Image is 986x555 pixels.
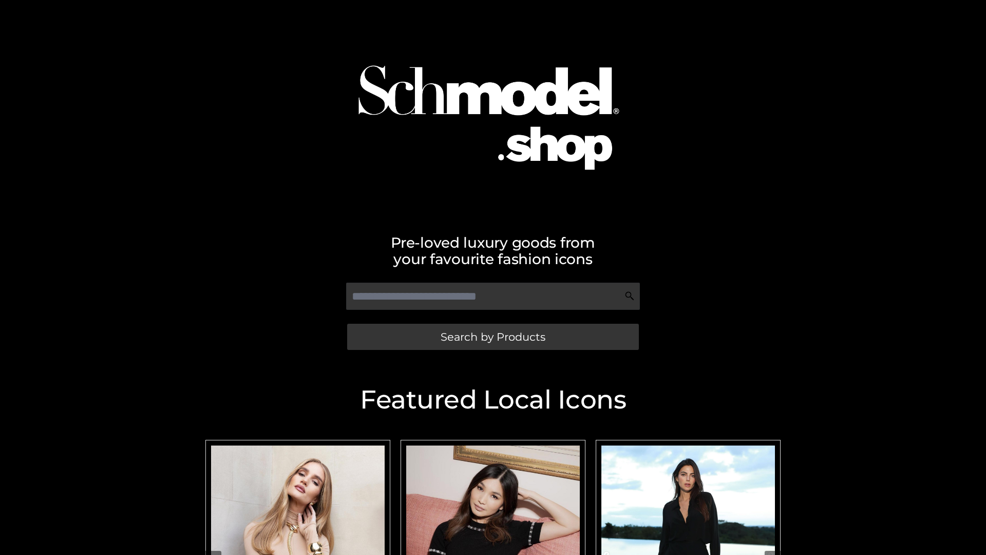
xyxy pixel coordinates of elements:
span: Search by Products [441,331,545,342]
h2: Featured Local Icons​ [200,387,786,413]
a: Search by Products [347,324,639,350]
h2: Pre-loved luxury goods from your favourite fashion icons [200,234,786,267]
img: Search Icon [624,291,635,301]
